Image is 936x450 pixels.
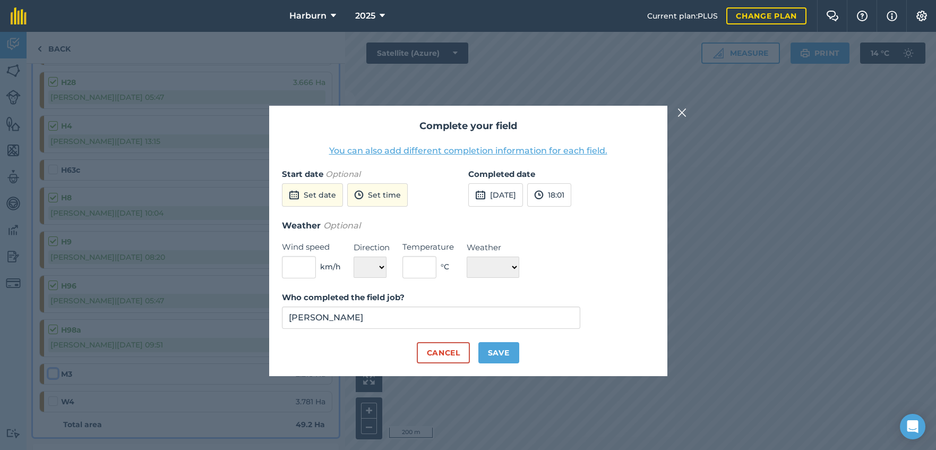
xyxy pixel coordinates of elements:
em: Optional [323,220,360,231]
img: Two speech bubbles overlapping with the left bubble in the forefront [826,11,839,21]
img: svg+xml;base64,PD94bWwgdmVyc2lvbj0iMS4wIiBlbmNvZGluZz0idXRmLTgiPz4KPCEtLSBHZW5lcmF0b3I6IEFkb2JlIE... [354,189,364,201]
em: Optional [325,169,360,179]
button: Set date [282,183,343,207]
span: ° C [441,261,449,273]
img: svg+xml;base64,PD94bWwgdmVyc2lvbj0iMS4wIiBlbmNvZGluZz0idXRmLTgiPz4KPCEtLSBHZW5lcmF0b3I6IEFkb2JlIE... [289,189,299,201]
button: Save [478,342,519,363]
img: svg+xml;base64,PD94bWwgdmVyc2lvbj0iMS4wIiBlbmNvZGluZz0idXRmLTgiPz4KPCEtLSBHZW5lcmF0b3I6IEFkb2JlIE... [475,189,486,201]
img: fieldmargin Logo [11,7,27,24]
strong: Start date [282,169,323,179]
img: A question mark icon [856,11,869,21]
span: 2025 [355,10,375,22]
h2: Complete your field [282,118,655,134]
label: Direction [354,241,390,254]
a: Change plan [726,7,806,24]
button: Cancel [417,342,469,363]
img: A cog icon [915,11,928,21]
img: svg+xml;base64,PHN2ZyB4bWxucz0iaHR0cDovL3d3dy53My5vcmcvMjAwMC9zdmciIHdpZHRoPSIxNyIgaGVpZ2h0PSIxNy... [887,10,897,22]
label: Wind speed [282,241,341,253]
strong: Completed date [468,169,535,179]
label: Temperature [402,241,454,253]
img: svg+xml;base64,PD94bWwgdmVyc2lvbj0iMS4wIiBlbmNvZGluZz0idXRmLTgiPz4KPCEtLSBHZW5lcmF0b3I6IEFkb2JlIE... [534,189,544,201]
span: Harburn [289,10,327,22]
img: svg+xml;base64,PHN2ZyB4bWxucz0iaHR0cDovL3d3dy53My5vcmcvMjAwMC9zdmciIHdpZHRoPSIyMiIgaGVpZ2h0PSIzMC... [677,106,687,119]
button: [DATE] [468,183,523,207]
label: Weather [467,241,519,254]
strong: Who completed the field job? [282,292,405,302]
button: 18:01 [527,183,571,207]
button: Set time [347,183,408,207]
h3: Weather [282,219,655,233]
span: km/h [320,261,341,273]
span: Current plan : PLUS [647,10,718,22]
button: You can also add different completion information for each field. [329,145,607,157]
div: Open Intercom Messenger [900,414,925,439]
